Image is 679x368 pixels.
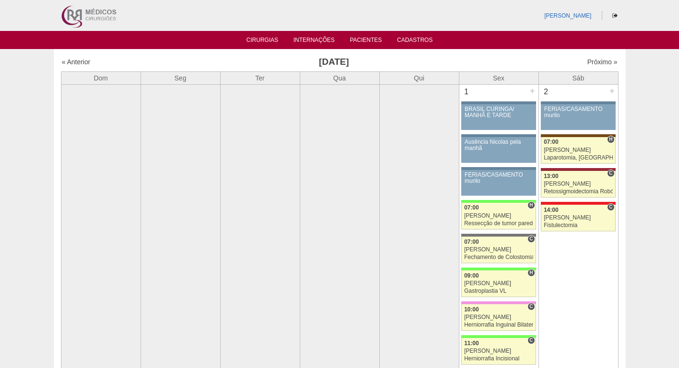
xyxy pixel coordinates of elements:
[464,314,533,320] div: [PERSON_NAME]
[541,202,615,205] div: Key: Assunção
[464,288,533,294] div: Gastroplastia VL
[141,71,220,84] th: Seg
[464,220,533,227] div: Ressecção de tumor parede abdominal pélvica
[459,71,538,84] th: Sex
[294,37,335,46] a: Internações
[461,137,536,163] a: Ausência Nicolas pela manhã
[459,85,474,99] div: 1
[538,71,618,84] th: Sáb
[461,335,536,338] div: Key: Brasil
[541,101,615,104] div: Key: Aviso
[464,322,533,328] div: Herniorrafia Inguinal Bilateral
[607,136,614,143] span: Hospital
[464,340,479,347] span: 11:00
[350,37,382,46] a: Pacientes
[544,139,558,145] span: 07:00
[461,301,536,304] div: Key: Albert Einstein
[465,139,533,151] div: Ausência Nicolas pela manhã
[461,200,536,203] div: Key: Brasil
[527,303,535,310] span: Consultório
[587,58,617,66] a: Próximo »
[608,85,616,97] div: +
[541,104,615,130] a: FÉRIAS/CASAMENTO murilo
[246,37,278,46] a: Cirurgias
[461,167,536,170] div: Key: Aviso
[461,134,536,137] div: Key: Aviso
[544,215,613,221] div: [PERSON_NAME]
[464,239,479,245] span: 07:00
[195,55,473,69] h3: [DATE]
[464,306,479,313] span: 10:00
[541,134,615,137] div: Key: Santa Joana
[527,337,535,344] span: Consultório
[464,356,533,362] div: Herniorrafia Incisional
[527,269,535,277] span: Hospital
[464,272,479,279] span: 09:00
[461,104,536,130] a: BRASIL CURINGA/ MANHÃ E TARDE
[541,205,615,231] a: C 14:00 [PERSON_NAME] Fistulectomia
[461,234,536,237] div: Key: Santa Catarina
[461,101,536,104] div: Key: Aviso
[464,254,533,260] div: Fechamento de Colostomia ou Enterostomia
[544,207,558,213] span: 14:00
[544,12,591,19] a: [PERSON_NAME]
[607,169,614,177] span: Consultório
[544,173,558,179] span: 13:00
[461,304,536,331] a: C 10:00 [PERSON_NAME] Herniorrafia Inguinal Bilateral
[539,85,554,99] div: 2
[300,71,379,84] th: Qua
[465,172,533,184] div: FÉRIAS/CASAMENTO murilo
[528,85,537,97] div: +
[612,13,618,19] i: Sair
[607,203,614,211] span: Consultório
[541,168,615,171] div: Key: Sírio Libanês
[61,71,141,84] th: Dom
[527,235,535,243] span: Consultório
[461,270,536,297] a: H 09:00 [PERSON_NAME] Gastroplastia VL
[464,348,533,354] div: [PERSON_NAME]
[464,204,479,211] span: 07:00
[465,106,533,119] div: BRASIL CURINGA/ MANHÃ E TARDE
[464,247,533,253] div: [PERSON_NAME]
[544,181,613,187] div: [PERSON_NAME]
[544,147,613,153] div: [PERSON_NAME]
[464,213,533,219] div: [PERSON_NAME]
[464,280,533,287] div: [PERSON_NAME]
[541,171,615,198] a: C 13:00 [PERSON_NAME] Retossigmoidectomia Robótica
[461,338,536,365] a: C 11:00 [PERSON_NAME] Herniorrafia Incisional
[220,71,300,84] th: Ter
[541,137,615,164] a: H 07:00 [PERSON_NAME] Laparotomia, [GEOGRAPHIC_DATA], Drenagem, Bridas
[544,155,613,161] div: Laparotomia, [GEOGRAPHIC_DATA], Drenagem, Bridas
[461,170,536,196] a: FÉRIAS/CASAMENTO murilo
[62,58,91,66] a: « Anterior
[397,37,433,46] a: Cadastros
[379,71,459,84] th: Qui
[544,106,612,119] div: FÉRIAS/CASAMENTO murilo
[544,222,613,229] div: Fistulectomia
[461,203,536,229] a: H 07:00 [PERSON_NAME] Ressecção de tumor parede abdominal pélvica
[461,237,536,263] a: C 07:00 [PERSON_NAME] Fechamento de Colostomia ou Enterostomia
[461,268,536,270] div: Key: Brasil
[527,201,535,209] span: Hospital
[544,189,613,195] div: Retossigmoidectomia Robótica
